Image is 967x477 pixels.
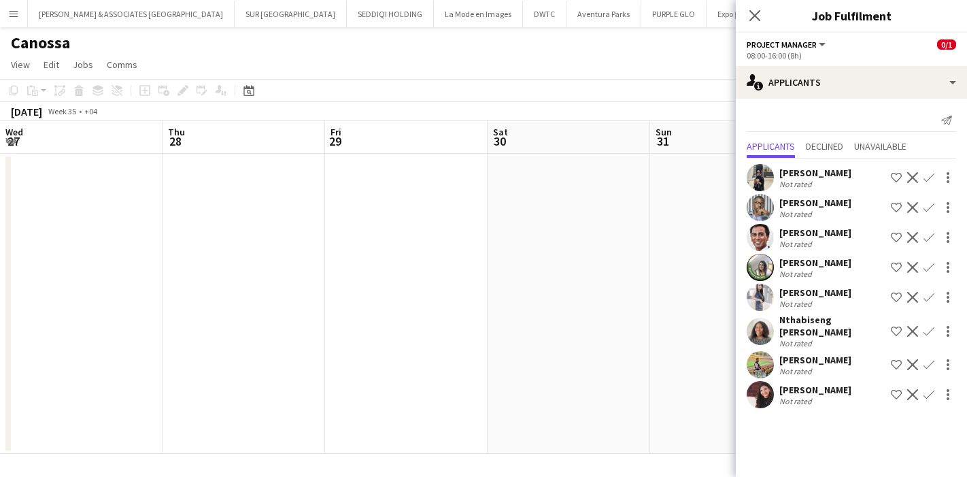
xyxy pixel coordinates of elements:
button: SEDDIQI HOLDING [347,1,434,27]
span: Fri [330,126,341,138]
button: Aventura Parks [566,1,641,27]
div: Not rated [779,366,815,376]
button: [PERSON_NAME] & ASSOCIATES [GEOGRAPHIC_DATA] [28,1,235,27]
span: Sun [656,126,672,138]
span: 31 [654,133,672,149]
div: Not rated [779,396,815,406]
a: Comms [101,56,143,73]
div: [PERSON_NAME] [779,257,851,269]
span: 29 [328,133,341,149]
div: Not rated [779,269,815,279]
div: Not rated [779,179,815,189]
div: 08:00-16:00 (8h) [747,50,956,61]
h3: Job Fulfilment [736,7,967,24]
span: 0/1 [937,39,956,50]
span: Applicants [747,142,795,151]
button: PURPLE GLO [641,1,707,27]
div: [PERSON_NAME] [779,354,851,366]
button: Project Manager [747,39,828,50]
span: Jobs [73,59,93,71]
div: [PERSON_NAME] [779,197,851,209]
h1: Canossa [11,33,70,53]
div: Nthabiseng [PERSON_NAME] [779,314,885,338]
span: Project Manager [747,39,817,50]
div: [PERSON_NAME] [779,167,851,179]
span: Week 35 [45,106,79,116]
button: Expo [GEOGRAPHIC_DATA] [707,1,821,27]
span: Sat [493,126,508,138]
span: Comms [107,59,137,71]
span: 30 [491,133,508,149]
a: Edit [38,56,65,73]
a: Jobs [67,56,99,73]
span: Unavailable [854,142,906,151]
div: [PERSON_NAME] [779,286,851,299]
button: SUR [GEOGRAPHIC_DATA] [235,1,347,27]
div: Not rated [779,299,815,309]
div: [DATE] [11,105,42,118]
span: 27 [3,133,23,149]
div: Applicants [736,66,967,99]
a: View [5,56,35,73]
div: Not rated [779,209,815,219]
span: View [11,59,30,71]
div: Not rated [779,338,815,348]
span: Edit [44,59,59,71]
div: [PERSON_NAME] [779,227,851,239]
span: Thu [168,126,185,138]
div: [PERSON_NAME] [779,384,851,396]
div: Not rated [779,239,815,249]
span: Declined [806,142,843,151]
button: DWTC [523,1,566,27]
button: La Mode en Images [434,1,523,27]
div: +04 [84,106,97,116]
span: Wed [5,126,23,138]
span: 28 [166,133,185,149]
